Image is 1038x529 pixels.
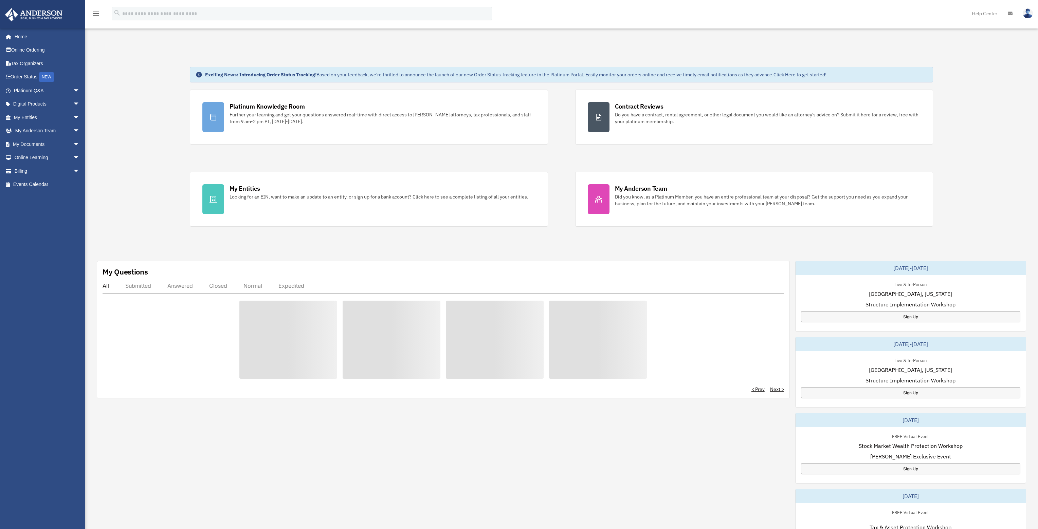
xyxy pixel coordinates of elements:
a: Next > [770,386,784,393]
div: My Questions [103,267,148,277]
div: Live & In-Person [889,280,932,287]
img: User Pic [1023,8,1033,18]
a: Sign Up [801,387,1020,398]
a: Home [5,30,87,43]
div: [DATE] [796,489,1026,503]
i: menu [92,10,100,18]
div: Answered [167,282,193,289]
a: Digital Productsarrow_drop_down [5,97,90,111]
div: Looking for an EIN, want to make an update to an entity, or sign up for a bank account? Click her... [230,193,528,200]
div: Expedited [278,282,304,289]
div: All [103,282,109,289]
span: arrow_drop_down [73,137,87,151]
div: Further your learning and get your questions answered real-time with direct access to [PERSON_NAM... [230,111,535,125]
span: arrow_drop_down [73,124,87,138]
a: Online Ordering [5,43,90,57]
a: Order StatusNEW [5,70,90,84]
a: My Documentsarrow_drop_down [5,137,90,151]
span: arrow_drop_down [73,97,87,111]
span: [GEOGRAPHIC_DATA], [US_STATE] [869,366,952,374]
a: My Entitiesarrow_drop_down [5,111,90,124]
div: My Anderson Team [615,184,667,193]
a: Platinum Knowledge Room Further your learning and get your questions answered real-time with dire... [190,90,548,145]
a: My Anderson Teamarrow_drop_down [5,124,90,138]
div: FREE Virtual Event [887,508,934,515]
span: arrow_drop_down [73,84,87,98]
span: Structure Implementation Workshop [866,300,955,308]
div: FREE Virtual Event [887,432,934,439]
a: My Anderson Team Did you know, as a Platinum Member, you have an entire professional team at your... [575,172,933,227]
div: My Entities [230,184,260,193]
span: Stock Market Wealth Protection Workshop [859,442,963,450]
i: search [113,9,121,17]
div: Contract Reviews [615,102,663,111]
a: My Entities Looking for an EIN, want to make an update to an entity, or sign up for a bank accoun... [190,172,548,227]
div: [DATE] [796,413,1026,427]
span: arrow_drop_down [73,164,87,178]
span: [PERSON_NAME] Exclusive Event [870,452,951,460]
div: Normal [243,282,262,289]
a: Click Here to get started! [773,72,826,78]
a: Billingarrow_drop_down [5,164,90,178]
div: NEW [39,72,54,82]
span: arrow_drop_down [73,151,87,165]
span: arrow_drop_down [73,111,87,125]
div: Platinum Knowledge Room [230,102,305,111]
div: Submitted [125,282,151,289]
span: Structure Implementation Workshop [866,376,955,384]
img: Anderson Advisors Platinum Portal [3,8,65,21]
div: [DATE]-[DATE] [796,337,1026,351]
a: < Prev [751,386,765,393]
a: Platinum Q&Aarrow_drop_down [5,84,90,97]
span: [GEOGRAPHIC_DATA], [US_STATE] [869,290,952,298]
strong: Exciting News: Introducing Order Status Tracking! [205,72,316,78]
a: Contract Reviews Do you have a contract, rental agreement, or other legal document you would like... [575,90,933,145]
div: Live & In-Person [889,356,932,363]
div: [DATE]-[DATE] [796,261,1026,275]
a: Sign Up [801,463,1020,474]
a: Tax Organizers [5,57,90,70]
div: Closed [209,282,227,289]
div: Did you know, as a Platinum Member, you have an entire professional team at your disposal? Get th... [615,193,921,207]
a: Sign Up [801,311,1020,322]
a: menu [92,12,100,18]
a: Events Calendar [5,178,90,191]
div: Based on your feedback, we're thrilled to announce the launch of our new Order Status Tracking fe... [205,71,826,78]
div: Do you have a contract, rental agreement, or other legal document you would like an attorney's ad... [615,111,921,125]
a: Online Learningarrow_drop_down [5,151,90,165]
